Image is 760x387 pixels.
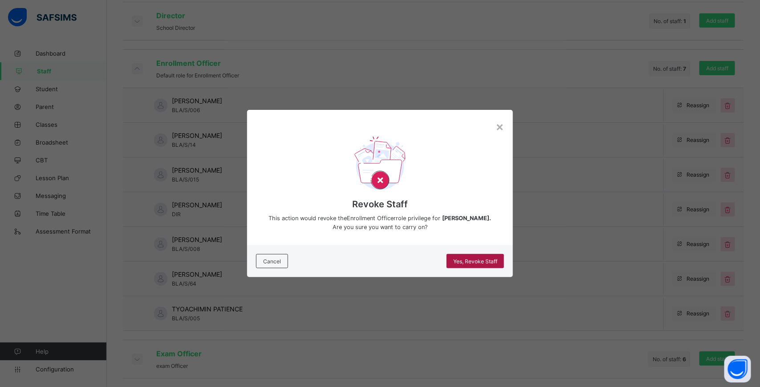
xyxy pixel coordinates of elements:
[443,215,490,222] b: [PERSON_NAME]
[453,258,497,265] span: Yes, Revoke Staff
[443,215,492,222] strong: .
[260,214,500,232] span: This action would revoke the Enrollment Officer role privilege for Are you sure you want to carry...
[724,356,751,383] button: Open asap
[263,258,281,265] span: Cancel
[354,137,406,193] img: delet-svg.b138e77a2260f71d828f879c6b9dcb76.svg
[260,199,500,210] span: Revoke Staff
[496,119,504,134] div: ×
